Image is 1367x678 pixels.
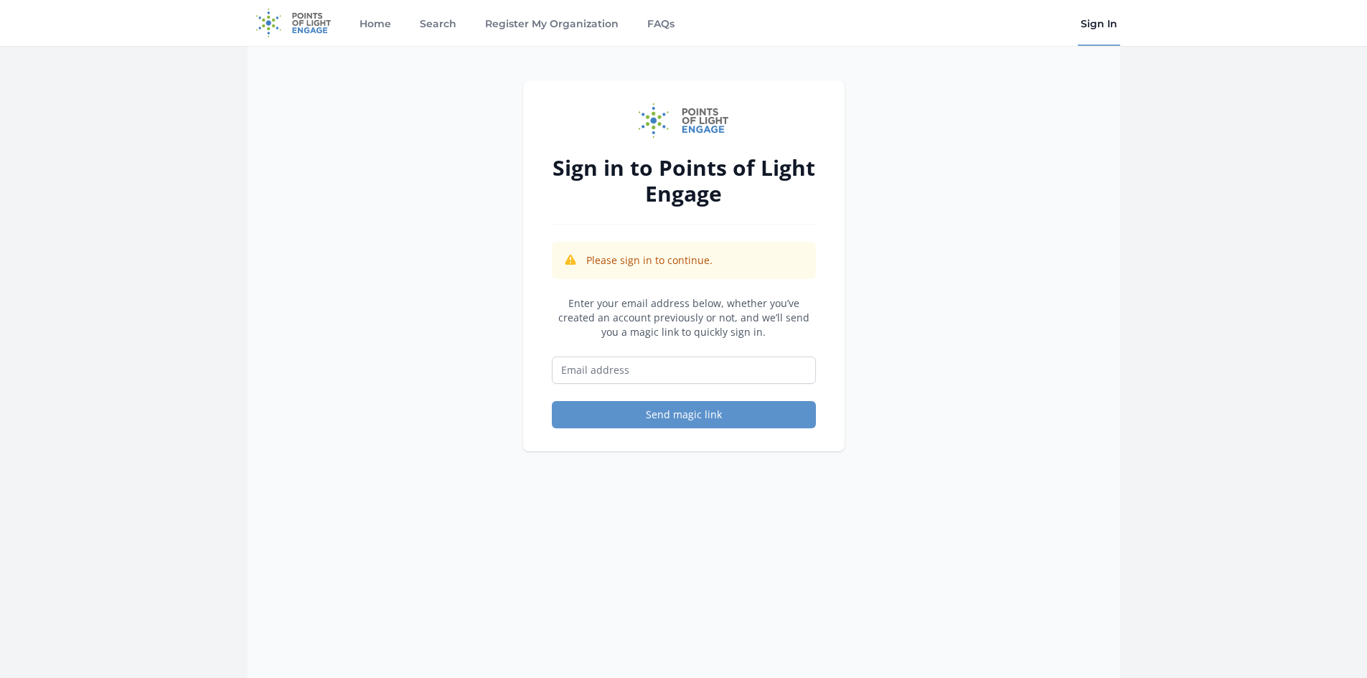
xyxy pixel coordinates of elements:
button: Send magic link [552,401,816,428]
h2: Sign in to Points of Light Engage [552,155,816,207]
img: Points of Light Engage logo [639,103,729,138]
input: Email address [552,357,816,384]
p: Please sign in to continue. [586,253,713,268]
p: Enter your email address below, whether you’ve created an account previously or not, and we’ll se... [552,296,816,339]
